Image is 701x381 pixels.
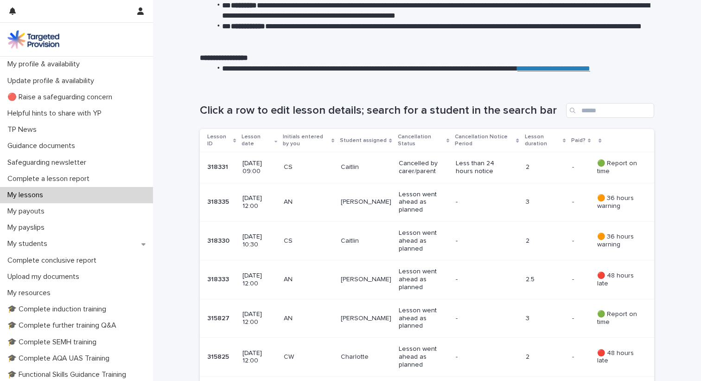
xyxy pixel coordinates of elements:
[456,198,507,206] p: -
[200,152,654,183] tr: 318331318331 [DATE] 09:00CSCaitlinCancelled by carer/parentLess than 24 hours notice2-- 🟢 Report ...
[597,349,639,365] p: 🔴 48 hours late
[341,163,391,171] p: Caitlin
[566,103,654,118] input: Search
[456,315,507,323] p: -
[7,30,59,49] img: M5nRWzHhSzIhMunXDL62
[398,132,444,149] p: Cancellation Status
[4,370,134,379] p: 🎓 Functional Skills Guidance Training
[4,305,114,314] p: 🎓 Complete induction training
[4,60,87,69] p: My profile & availability
[200,260,654,299] tr: 318333318333 [DATE] 12:00AN[PERSON_NAME]Lesson went ahead as planned-2.5-- 🔴 48 hours late
[571,136,586,146] p: Paid?
[4,207,52,216] p: My payouts
[4,109,109,118] p: Helpful hints to share with YP
[572,161,576,171] p: -
[4,239,55,248] p: My students
[341,315,391,323] p: [PERSON_NAME]
[242,233,276,249] p: [DATE] 10:30
[456,353,507,361] p: -
[526,315,565,323] p: 3
[526,163,565,171] p: 2
[399,160,448,175] p: Cancelled by carer/parent
[399,229,448,252] p: Lesson went ahead as planned
[284,315,333,323] p: AN
[284,163,333,171] p: CS
[456,160,507,175] p: Less than 24 hours notice
[284,198,333,206] p: AN
[284,276,333,284] p: AN
[4,272,87,281] p: Upload my documents
[597,160,639,175] p: 🟢 Report on time
[242,194,276,210] p: [DATE] 12:00
[572,274,576,284] p: -
[4,191,51,200] p: My lessons
[597,272,639,288] p: 🔴 48 hours late
[207,161,230,171] p: 318331
[284,353,333,361] p: CW
[341,237,391,245] p: Caitlin
[597,194,639,210] p: 🟠 36 hours warning
[207,313,231,323] p: 315827
[526,276,565,284] p: 2.5
[4,142,83,150] p: Guidance documents
[4,223,52,232] p: My payslips
[455,132,514,149] p: Cancellation Notice Period
[399,345,448,368] p: Lesson went ahead as planned
[456,237,507,245] p: -
[4,354,117,363] p: 🎓 Complete AQA UAS Training
[4,256,104,265] p: Complete conclusive report
[4,174,97,183] p: Complete a lesson report
[207,274,231,284] p: 318333
[341,198,391,206] p: [PERSON_NAME]
[242,272,276,288] p: [DATE] 12:00
[242,132,272,149] p: Lesson date
[4,77,102,85] p: Update profile & availability
[242,349,276,365] p: [DATE] 12:00
[399,307,448,330] p: Lesson went ahead as planned
[200,338,654,376] tr: 315825315825 [DATE] 12:00CWCharlotteLesson went ahead as planned-2-- 🔴 48 hours late
[572,313,576,323] p: -
[200,183,654,221] tr: 318335318335 [DATE] 12:00AN[PERSON_NAME]Lesson went ahead as planned-3-- 🟠 36 hours warning
[572,235,576,245] p: -
[284,237,333,245] p: CS
[572,351,576,361] p: -
[526,353,565,361] p: 2
[526,198,565,206] p: 3
[207,235,231,245] p: 318330
[4,289,58,297] p: My resources
[207,196,231,206] p: 318335
[207,351,231,361] p: 315825
[572,196,576,206] p: -
[597,310,639,326] p: 🟢 Report on time
[341,276,391,284] p: [PERSON_NAME]
[4,93,120,102] p: 🔴 Raise a safeguarding concern
[200,104,562,117] h1: Click a row to edit lesson details; search for a student in the search bar
[526,237,565,245] p: 2
[4,321,124,330] p: 🎓 Complete further training Q&A
[200,222,654,260] tr: 318330318330 [DATE] 10:30CSCaitlinLesson went ahead as planned-2-- 🟠 36 hours warning
[4,125,44,134] p: TP News
[242,160,276,175] p: [DATE] 09:00
[399,191,448,214] p: Lesson went ahead as planned
[525,132,561,149] p: Lesson duration
[456,276,507,284] p: -
[399,268,448,291] p: Lesson went ahead as planned
[4,338,104,347] p: 🎓 Complete SEMH training
[283,132,329,149] p: Initials entered by you
[597,233,639,249] p: 🟠 36 hours warning
[242,310,276,326] p: [DATE] 12:00
[207,132,231,149] p: Lesson ID
[4,158,94,167] p: Safeguarding newsletter
[200,299,654,337] tr: 315827315827 [DATE] 12:00AN[PERSON_NAME]Lesson went ahead as planned-3-- 🟢 Report on time
[340,136,387,146] p: Student assigned
[341,353,391,361] p: Charlotte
